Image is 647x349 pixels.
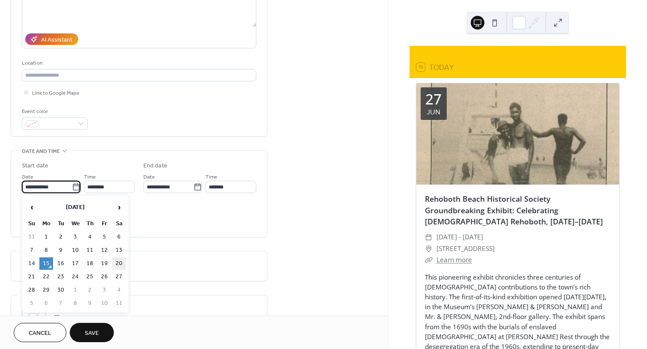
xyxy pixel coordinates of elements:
[436,232,483,243] span: [DATE] - [DATE]
[68,257,82,270] td: 17
[425,243,433,254] div: ​
[39,257,53,270] td: 15
[98,257,111,270] td: 19
[427,108,440,116] div: Jun
[39,297,53,310] td: 6
[143,161,167,170] div: End date
[436,255,472,264] a: Learn more
[22,173,33,182] span: Date
[25,271,39,283] td: 21
[54,218,68,230] th: Tu
[25,284,39,296] td: 28
[98,218,111,230] th: Fr
[410,46,626,57] div: Save the Date
[83,218,97,230] th: Th
[83,231,97,243] td: 4
[68,284,82,296] td: 1
[25,218,39,230] th: Su
[83,257,97,270] td: 18
[98,284,111,296] td: 3
[25,244,39,257] td: 7
[70,323,114,342] button: Save
[112,231,126,243] td: 6
[54,284,68,296] td: 30
[22,107,86,116] div: Event color
[22,147,60,156] span: Date and time
[25,257,39,270] td: 14
[25,33,78,45] button: AI Assistant
[98,244,111,257] td: 12
[112,257,126,270] td: 20
[112,284,126,296] td: 4
[112,244,126,257] td: 13
[83,271,97,283] td: 25
[39,244,53,257] td: 8
[112,297,126,310] td: 11
[436,243,495,254] span: [STREET_ADDRESS]
[41,36,72,45] div: AI Assistant
[54,271,68,283] td: 23
[22,161,48,170] div: Start date
[54,257,68,270] td: 16
[425,232,433,243] div: ​
[39,271,53,283] td: 22
[85,329,99,338] span: Save
[39,218,53,230] th: Mo
[22,59,255,68] div: Location
[68,271,82,283] td: 24
[54,297,68,310] td: 7
[98,297,111,310] td: 10
[29,329,51,338] span: Cancel
[32,89,79,98] span: Link to Google Maps
[113,199,125,216] span: ›
[83,284,97,296] td: 2
[205,173,217,182] span: Time
[425,254,433,265] div: ​
[54,244,68,257] td: 9
[425,194,603,227] a: Rehoboth Beach Historical Society Groundbreaking Exhibit: Celebrating [DEMOGRAPHIC_DATA] Rehoboth...
[39,198,111,217] th: [DATE]
[25,297,39,310] td: 5
[112,218,126,230] th: Sa
[98,271,111,283] td: 26
[83,244,97,257] td: 11
[68,244,82,257] td: 10
[68,231,82,243] td: 3
[84,173,96,182] span: Time
[68,297,82,310] td: 8
[39,231,53,243] td: 1
[68,218,82,230] th: We
[143,173,155,182] span: Date
[425,92,442,106] div: 27
[39,284,53,296] td: 29
[14,323,66,342] button: Cancel
[25,199,38,216] span: ‹
[25,231,39,243] td: 31
[98,231,111,243] td: 5
[112,271,126,283] td: 27
[54,231,68,243] td: 2
[83,297,97,310] td: 9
